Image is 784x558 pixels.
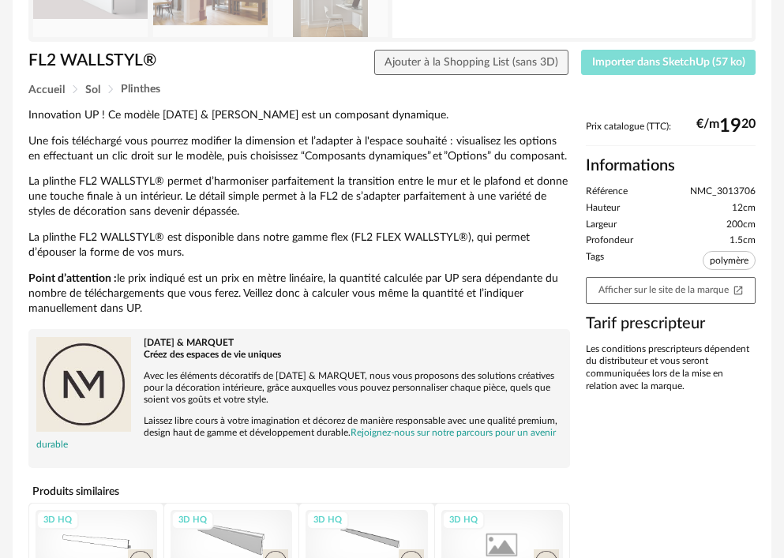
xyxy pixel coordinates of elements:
[586,219,617,231] span: Largeur
[28,273,117,284] b: Point d’attention :
[36,511,79,530] div: 3D HQ
[306,511,349,530] div: 3D HQ
[586,121,756,147] div: Prix catalogue (TTC):
[28,134,570,164] p: Une fois téléchargé vous pourrez modifier la dimension et l’adapter à l'espace souhaité : visuali...
[719,121,741,132] span: 19
[121,84,160,95] span: Plinthes
[36,428,556,449] a: Rejoignez-nous sur notre parcours pour un avenir durable
[726,219,756,231] span: 200cm
[28,230,570,260] p: La plinthe FL2 WALLSTYL® est disponible dans notre gamme flex (FL2 FLEX WALLSTYL®), qui permet d’...
[28,108,570,123] p: Innovation UP ! Ce modèle [DATE] & [PERSON_NAME] est un composant dynamique.
[384,57,558,68] span: Ajouter à la Shopping List (sans 3D)
[28,174,570,219] p: La plinthe FL2 WALLSTYL® permet d’harmoniser parfaitement la transition entre le mur et le plafon...
[730,234,756,247] span: 1.5cm
[28,84,756,95] div: Breadcrumb
[36,337,131,432] img: brand logo
[374,50,569,75] button: Ajouter à la Shopping List (sans 3D)
[28,84,65,95] span: Accueil
[732,202,756,215] span: 12cm
[28,481,570,503] h4: Produits similaires
[144,350,281,359] b: Créez des espaces de vie uniques
[586,155,756,176] h2: Informations
[586,251,604,273] span: Tags
[85,84,100,95] span: Sol
[36,415,562,451] p: Laissez libre cours à votre imagination et décorez de manière responsable avec une qualité premiu...
[36,370,562,406] p: Avec les éléments décoratifs de [DATE] & MARQUET, nous vous proposons des solutions créatives pou...
[586,202,620,215] span: Hauteur
[733,284,744,294] span: Open In New icon
[442,511,485,530] div: 3D HQ
[586,313,756,334] h3: Tarif prescripteur
[703,251,756,270] span: polymère
[592,57,745,68] span: Importer dans SketchUp (57 ko)
[581,50,756,75] button: Importer dans SketchUp (57 ko)
[144,338,234,347] b: [DATE] & MARQUET
[586,234,633,247] span: Profondeur
[171,511,214,530] div: 3D HQ
[696,121,756,132] div: €/m 20
[586,343,756,392] div: Les conditions prescripteurs dépendent du distributeur et vous seront communiquées lors de la mis...
[28,50,322,71] h1: FL2 WALLSTYL®
[586,185,628,198] span: Référence
[690,185,756,198] span: NMC_3013706
[28,272,570,316] p: le prix indiqué est un prix en mètre linéaire, la quantité calculée par UP sera dépendante du nom...
[586,277,756,304] a: Afficher sur le site de la marqueOpen In New icon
